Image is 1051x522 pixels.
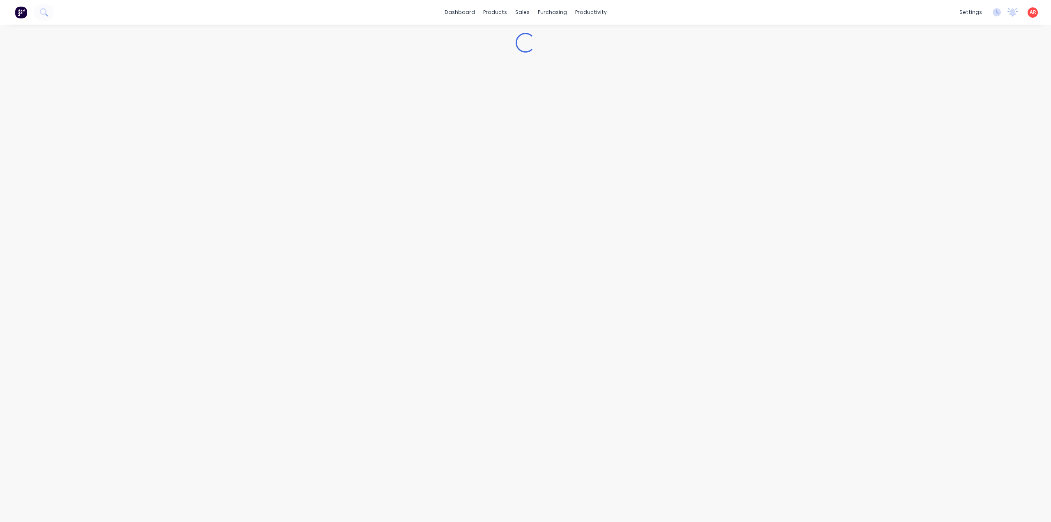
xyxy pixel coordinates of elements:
img: Factory [15,6,27,18]
a: dashboard [441,6,479,18]
div: productivity [571,6,611,18]
div: products [479,6,511,18]
div: purchasing [534,6,571,18]
div: settings [955,6,986,18]
div: sales [511,6,534,18]
span: AR [1030,9,1036,16]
